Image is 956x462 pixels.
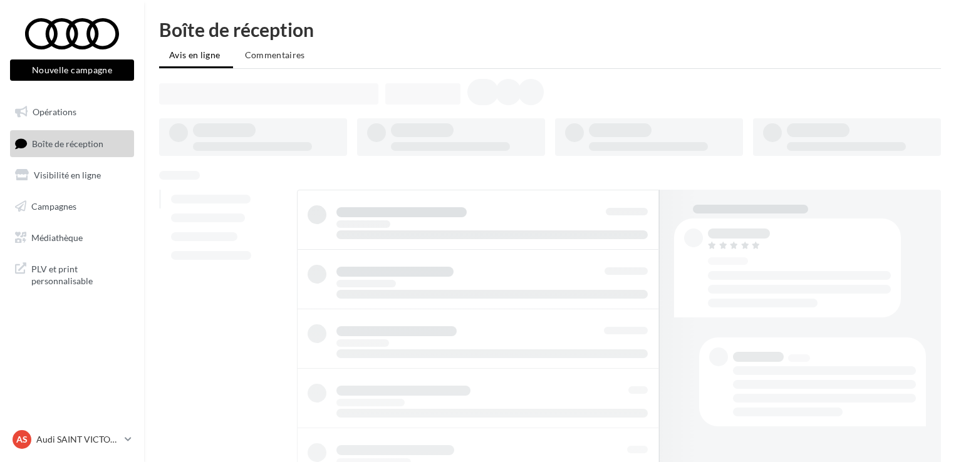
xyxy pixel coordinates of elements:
[8,225,137,251] a: Médiathèque
[36,433,120,446] p: Audi SAINT VICTORET
[8,130,137,157] a: Boîte de réception
[10,59,134,81] button: Nouvelle campagne
[8,255,137,292] a: PLV et print personnalisable
[31,201,76,212] span: Campagnes
[10,428,134,451] a: AS Audi SAINT VICTORET
[8,99,137,125] a: Opérations
[31,260,129,287] span: PLV et print personnalisable
[33,106,76,117] span: Opérations
[159,20,941,39] div: Boîte de réception
[8,193,137,220] a: Campagnes
[245,49,305,60] span: Commentaires
[31,232,83,242] span: Médiathèque
[34,170,101,180] span: Visibilité en ligne
[32,138,103,148] span: Boîte de réception
[16,433,28,446] span: AS
[8,162,137,188] a: Visibilité en ligne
